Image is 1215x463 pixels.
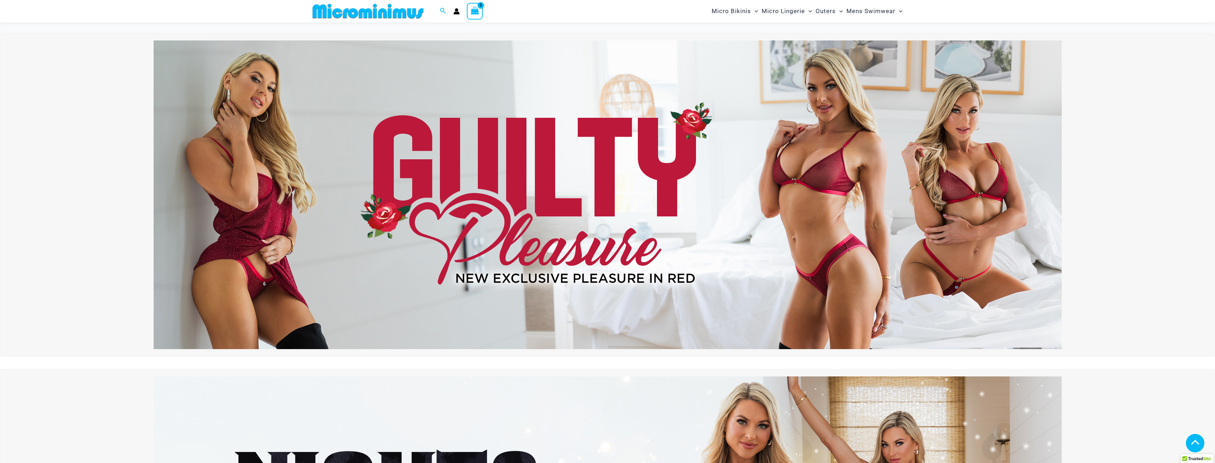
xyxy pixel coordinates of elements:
a: Micro LingerieMenu ToggleMenu Toggle [760,2,814,20]
a: Mens SwimwearMenu ToggleMenu Toggle [845,2,904,20]
a: OutersMenu ToggleMenu Toggle [814,2,845,20]
span: Micro Bikinis [712,2,751,20]
a: Micro BikinisMenu ToggleMenu Toggle [710,2,760,20]
span: Menu Toggle [805,2,812,20]
a: View Shopping Cart, empty [467,3,483,19]
span: Outers [816,2,836,20]
span: Menu Toggle [895,2,902,20]
span: Micro Lingerie [762,2,805,20]
span: Menu Toggle [836,2,843,20]
a: Account icon link [453,8,460,15]
a: Search icon link [440,7,446,16]
span: Menu Toggle [751,2,758,20]
img: Guilty Pleasures Red Lingerie [154,40,1062,349]
span: Mens Swimwear [846,2,895,20]
nav: Site Navigation [709,1,906,21]
img: MM SHOP LOGO FLAT [310,3,426,19]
